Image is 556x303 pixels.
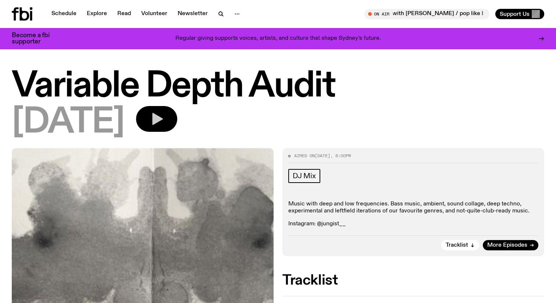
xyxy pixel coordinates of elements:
a: Read [113,9,135,19]
a: More Episodes [483,240,538,250]
span: DJ Mix [293,172,316,180]
p: Regular giving supports voices, artists, and culture that shape Sydney’s future. [175,35,381,42]
p: Instagram: @jungist__ [288,221,538,228]
h3: Become a fbi supporter [12,32,59,45]
button: On AirMornings with [PERSON_NAME] / pop like bubble gum [364,9,489,19]
a: Newsletter [173,9,212,19]
a: Volunteer [137,9,172,19]
a: Explore [82,9,111,19]
a: DJ Mix [288,169,320,183]
span: Aired on [294,153,315,159]
button: Tracklist [441,240,479,250]
h1: Variable Depth Audit [12,70,544,103]
button: Support Us [495,9,544,19]
span: , 8:00pm [330,153,351,159]
a: Schedule [47,9,81,19]
span: Support Us [500,11,530,17]
span: More Episodes [487,243,527,248]
p: Music with deep and low frequencies. Bass music, ambient, sound collage, deep techno, experimenta... [288,201,538,215]
span: [DATE] [12,106,124,139]
span: [DATE] [315,153,330,159]
span: Tracklist [446,243,468,248]
h2: Tracklist [282,274,544,287]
